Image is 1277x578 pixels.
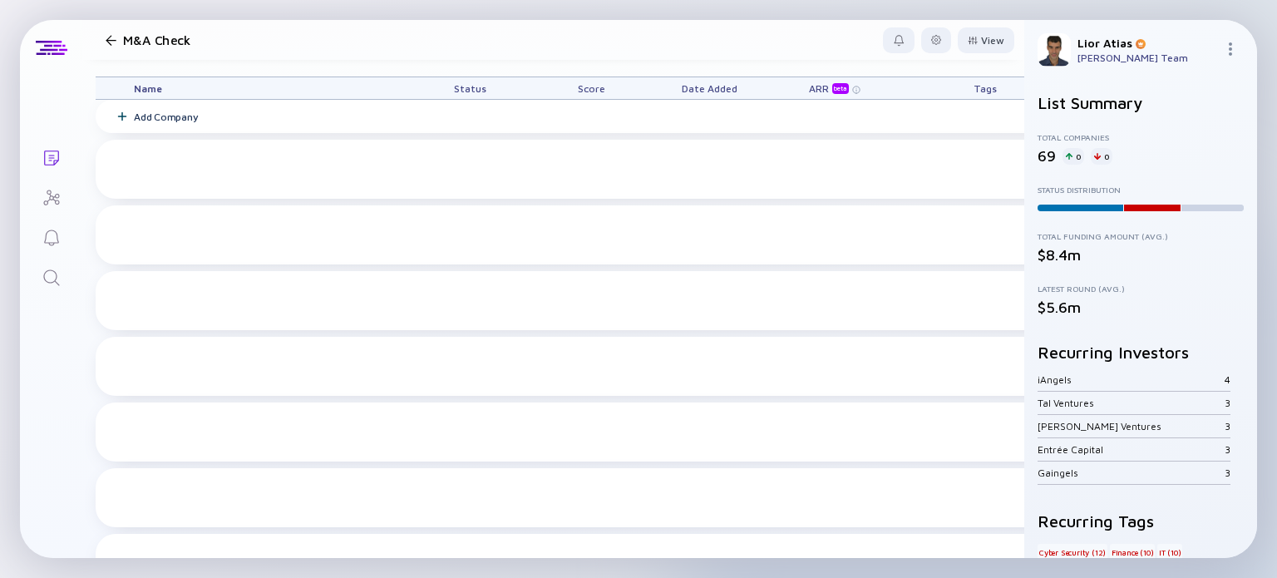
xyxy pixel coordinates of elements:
div: Lior Atias [1077,36,1217,50]
div: 0 [1091,148,1112,165]
div: $8.4m [1038,246,1244,264]
div: 3 [1225,420,1230,432]
div: Entrée Capital [1038,443,1225,456]
button: View [958,27,1014,53]
h2: Recurring Investors [1038,343,1244,362]
div: Cyber Security (12) [1038,544,1107,561]
div: Name [121,77,420,99]
h2: Recurring Tags [1038,511,1244,531]
h2: List Summary [1038,93,1244,112]
div: beta [832,83,849,94]
div: Gaingels [1038,467,1225,479]
div: 3 [1225,443,1230,456]
div: $5.6m [1038,299,1244,316]
div: 4 [1225,373,1230,386]
div: Tal Ventures [1038,397,1225,409]
div: Add Company [134,111,198,123]
div: Total Funding Amount (Avg.) [1038,231,1244,241]
div: Tags [939,77,1032,99]
div: Finance (10) [1110,544,1156,561]
div: Total Companies [1038,132,1244,142]
h1: M&A Check [123,32,190,47]
span: Status [454,82,486,95]
div: 3 [1225,397,1230,409]
div: [PERSON_NAME] Team [1077,52,1217,64]
div: 3 [1225,467,1230,479]
div: ARR [809,82,852,94]
a: Investor Map [20,176,82,216]
div: Status Distribution [1038,185,1244,195]
div: 69 [1038,147,1056,165]
div: Latest Round (Avg.) [1038,284,1244,294]
a: Reminders [20,216,82,256]
a: Lists [20,136,82,176]
img: Lior Profile Picture [1038,33,1071,67]
div: [PERSON_NAME] Ventures [1038,420,1225,432]
a: Search [20,256,82,296]
div: iAngels [1038,373,1225,386]
div: 0 [1063,148,1084,165]
div: Score [545,77,638,99]
div: Date Added [663,77,756,99]
div: IT (10) [1157,544,1183,561]
img: Menu [1224,42,1237,56]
